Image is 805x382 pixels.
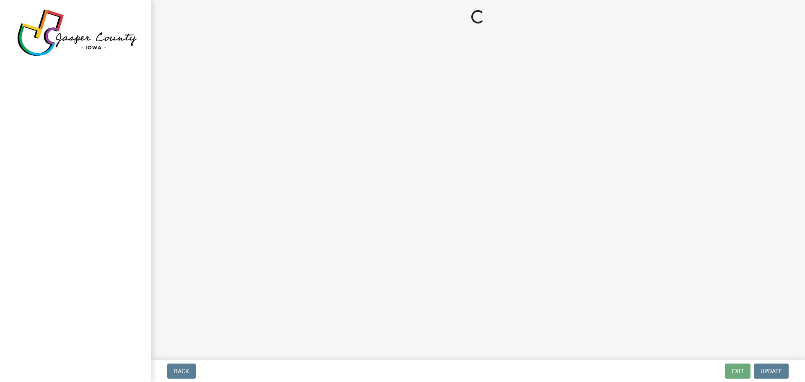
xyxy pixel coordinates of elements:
button: Exit [725,364,750,379]
button: Back [167,364,196,379]
img: Jasper County, Iowa [17,9,138,57]
span: Back [174,368,189,374]
button: Update [754,364,789,379]
span: Update [761,368,782,374]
